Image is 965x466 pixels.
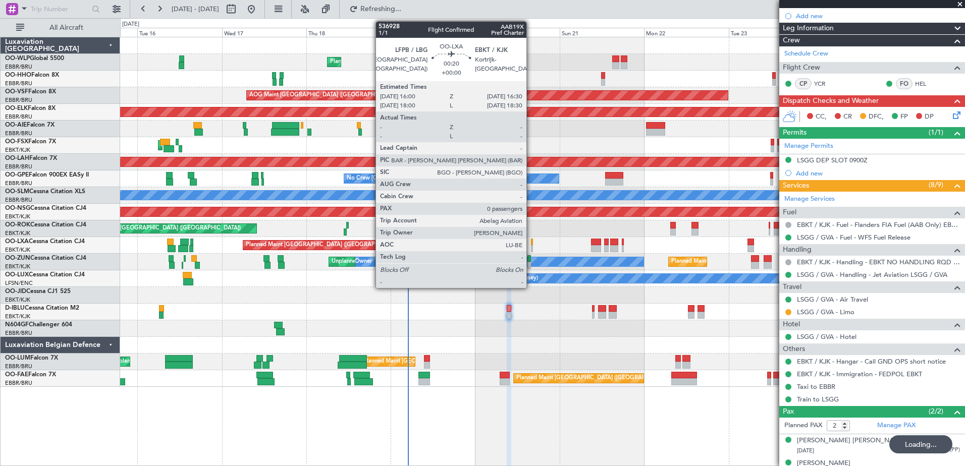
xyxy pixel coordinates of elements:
[889,435,952,453] div: Loading...
[5,196,32,204] a: EBBR/BRU
[560,28,644,37] div: Sun 21
[784,49,828,59] a: Schedule Crew
[783,62,820,74] span: Flight Crew
[5,263,30,270] a: EBKT/KJK
[5,105,28,111] span: OO-ELK
[5,288,71,295] a: OO-JIDCessna CJ1 525
[5,55,30,62] span: OO-WLP
[5,329,32,337] a: EBBR/BRU
[5,189,29,195] span: OO-SLM
[816,112,827,122] span: CC,
[925,112,934,122] span: DP
[896,78,913,89] div: FO
[172,5,219,14] span: [DATE] - [DATE]
[729,28,813,37] div: Tue 23
[5,122,27,128] span: OO-AIE
[5,172,89,178] a: OO-GPEFalcon 900EX EASy II
[797,357,946,366] a: EBKT / KJK - Hangar - Call GND OPS short notice
[5,296,30,304] a: EBKT/KJK
[797,382,835,391] a: Taxi to EBBR
[5,80,32,87] a: EBBR/BRU
[122,20,139,29] div: [DATE]
[797,370,922,378] a: EBKT / KJK - Immigration - FEDPOL EBKT
[796,169,960,178] div: Add new
[391,28,475,37] div: Fri 19
[5,363,32,370] a: EBBR/BRU
[5,355,30,361] span: OO-LUM
[797,233,910,242] a: LSGG / GVA - Fuel - WFS Fuel Release
[5,205,30,211] span: OO-NSG
[360,6,402,13] span: Refreshing...
[475,28,560,37] div: Sat 20
[797,395,839,403] a: Train to LSGG
[5,163,32,170] a: EBBR/BRU
[11,20,110,36] button: All Aircraft
[516,371,699,386] div: Planned Maint [GEOGRAPHIC_DATA] ([GEOGRAPHIC_DATA] National)
[418,221,535,236] div: Planned Maint Kortrijk-[GEOGRAPHIC_DATA]
[5,213,30,220] a: EBKT/KJK
[31,2,89,17] input: Trip Number
[5,89,28,95] span: OO-VSF
[5,89,56,95] a: OO-VSFFalcon 8X
[5,222,30,228] span: OO-ROK
[797,295,868,304] a: LSGG / GVA - Air Travel
[797,270,947,279] a: LSGG / GVA - Handling - Jet Aviation LSGG / GVA
[929,180,943,190] span: (8/9)
[478,271,538,286] div: No Crew Nancy (Essey)
[783,35,800,46] span: Crew
[222,28,306,37] div: Wed 17
[82,221,241,236] div: Planned Maint [GEOGRAPHIC_DATA] ([GEOGRAPHIC_DATA])
[797,156,868,164] div: LSGG DEP SLOT 0900Z
[784,141,833,151] a: Manage Permits
[5,130,32,137] a: EBBR/BRU
[5,222,86,228] a: OO-ROKCessna Citation CJ4
[5,246,30,254] a: EBKT/KJK
[5,146,30,154] a: EBKT/KJK
[797,332,856,341] a: LSGG / GVA - Hotel
[355,254,372,269] div: Owner
[783,281,801,293] span: Travel
[783,95,879,107] span: Dispatch Checks and Weather
[929,127,943,138] span: (1/1)
[332,254,495,269] div: Unplanned Maint [GEOGRAPHIC_DATA]-[GEOGRAPHIC_DATA]
[843,112,852,122] span: CR
[5,305,79,311] a: D-IBLUCessna Citation M2
[330,54,383,70] div: Planned Maint Liege
[644,28,728,37] div: Mon 22
[796,12,960,20] div: Add new
[5,239,85,245] a: OO-LXACessna Citation CJ4
[5,372,56,378] a: OO-FAEFalcon 7X
[5,322,29,328] span: N604GF
[137,28,222,37] div: Tue 16
[783,406,794,418] span: Pax
[783,244,812,256] span: Handling
[900,112,908,122] span: FP
[347,171,516,186] div: No Crew [GEOGRAPHIC_DATA] ([GEOGRAPHIC_DATA] National)
[5,155,57,161] a: OO-LAHFalcon 7X
[26,24,106,31] span: All Aircraft
[671,254,789,269] div: Planned Maint Kortrijk-[GEOGRAPHIC_DATA]
[5,189,85,195] a: OO-SLMCessna Citation XLS
[784,194,835,204] a: Manage Services
[5,229,30,237] a: EBKT/KJK
[5,55,64,62] a: OO-WLPGlobal 5500
[797,436,940,446] div: [PERSON_NAME] [PERSON_NAME] (Lead Pax)
[5,139,28,145] span: OO-FSX
[5,122,55,128] a: OO-AIEFalcon 7X
[5,105,56,111] a: OO-ELKFalcon 8X
[814,79,837,88] a: YCR
[161,138,271,153] div: AOG Maint Kortrijk-[GEOGRAPHIC_DATA]
[5,205,86,211] a: OO-NSGCessna Citation CJ4
[5,72,59,78] a: OO-HHOFalcon 8X
[5,63,32,71] a: EBBR/BRU
[783,127,807,139] span: Permits
[5,272,85,278] a: OO-LUXCessna Citation CJ4
[5,355,58,361] a: OO-LUMFalcon 7X
[5,322,72,328] a: N604GFChallenger 604
[5,372,28,378] span: OO-FAE
[784,421,822,431] label: Planned PAX
[5,279,33,287] a: LFSN/ENC
[345,1,405,17] button: Refreshing...
[249,88,424,103] div: AOG Maint [GEOGRAPHIC_DATA] ([GEOGRAPHIC_DATA] National)
[5,305,25,311] span: D-IBLU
